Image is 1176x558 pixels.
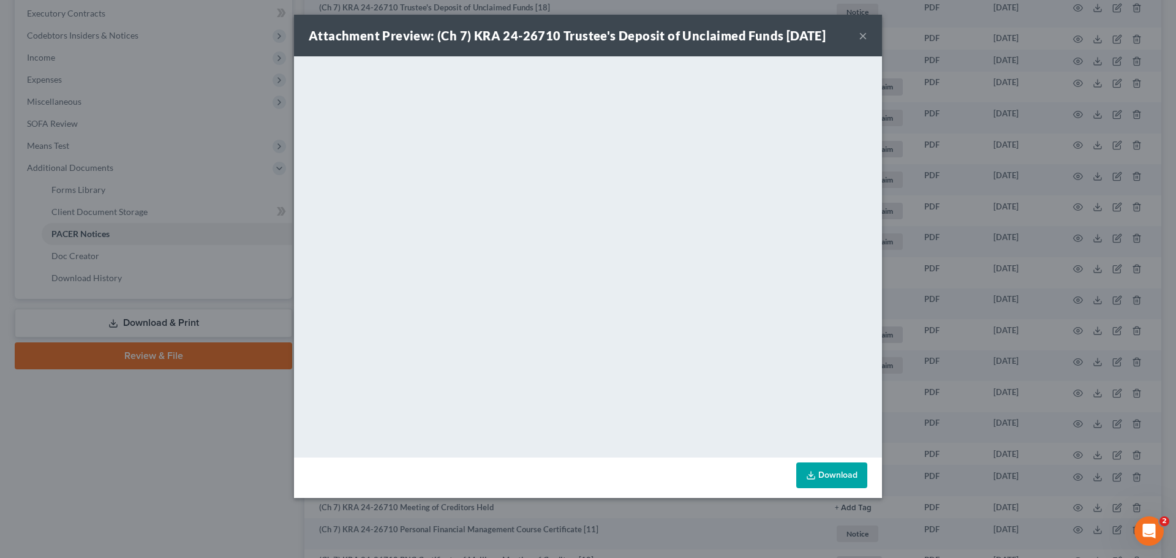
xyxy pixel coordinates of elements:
button: × [859,28,867,43]
iframe: Intercom live chat [1134,516,1164,546]
a: Download [796,462,867,488]
iframe: <object ng-attr-data='[URL][DOMAIN_NAME]' type='application/pdf' width='100%' height='650px'></ob... [294,56,882,454]
span: 2 [1159,516,1169,526]
strong: Attachment Preview: (Ch 7) KRA 24-26710 Trustee's Deposit of Unclaimed Funds [DATE] [309,28,826,43]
